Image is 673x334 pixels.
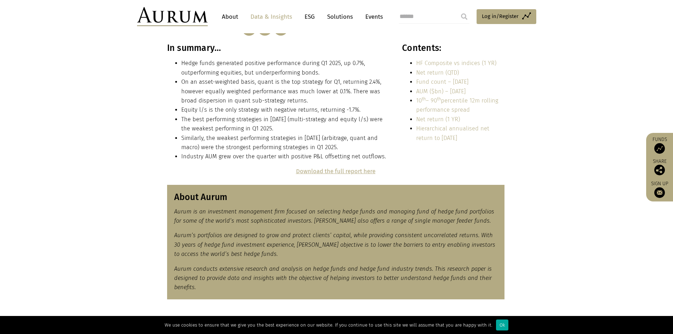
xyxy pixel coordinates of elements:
img: Access Funds [654,143,665,154]
a: Download the full report here [296,168,376,175]
div: Ok [496,320,508,330]
em: Aurum’s portfolios are designed to grow and protect clients’ capital, while providing consistent ... [174,232,495,257]
a: About [218,10,242,23]
h3: Contents: [402,43,504,53]
img: Sign up to our newsletter [654,187,665,198]
a: Net return (1 YR) [416,116,460,123]
input: Submit [457,10,471,24]
div: Share [650,159,669,175]
span: Log in/Register [482,12,519,20]
sup: th [437,96,441,101]
a: Funds [650,136,669,154]
li: Similarly, the weakest performing strategies in [DATE] (arbitrage, quant and macro) were the stro... [181,134,387,152]
a: Hierarchical annualised net return to [DATE] [416,125,489,141]
a: Sign up [650,181,669,198]
a: AUM ($bn) – [DATE] [416,88,466,95]
a: ESG [301,10,318,23]
a: 10th– 90thpercentile 12m rolling performance spread [416,97,498,113]
em: Aurum is an investment management firm focused on selecting hedge funds and managing fund of hedg... [174,208,494,224]
li: Hedge funds generated positive performance during Q1 2025, up 0.7%, outperforming equities, but u... [181,59,387,77]
sup: th [422,96,426,101]
li: The best performing strategies in [DATE] (multi-strategy and equity l/s) were the weakest perform... [181,115,387,134]
a: Net return (QTD) [416,69,459,76]
a: Log in/Register [477,9,536,24]
li: On an asset-weighted basis, quant is the top strategy for Q1, returning 2.4%, however equally wei... [181,77,387,105]
h3: In summary… [167,43,387,53]
em: Aurum conducts extensive research and analysis on hedge funds and hedge fund industry trends. Thi... [174,265,492,291]
a: Data & Insights [247,10,296,23]
li: Equity l/s is the only strategy with negative returns, returning -1.7%. [181,105,387,115]
a: HF Composite vs indices (1 YR) [416,60,496,66]
a: Events [362,10,383,23]
a: Fund count – [DATE] [416,78,468,85]
h3: About Aurum [174,192,497,203]
li: Industry AUM grew over the quarter with positive P&L offsetting net outflows. [181,152,387,161]
a: Solutions [324,10,356,23]
img: Aurum [137,7,208,26]
img: Share this post [654,165,665,175]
